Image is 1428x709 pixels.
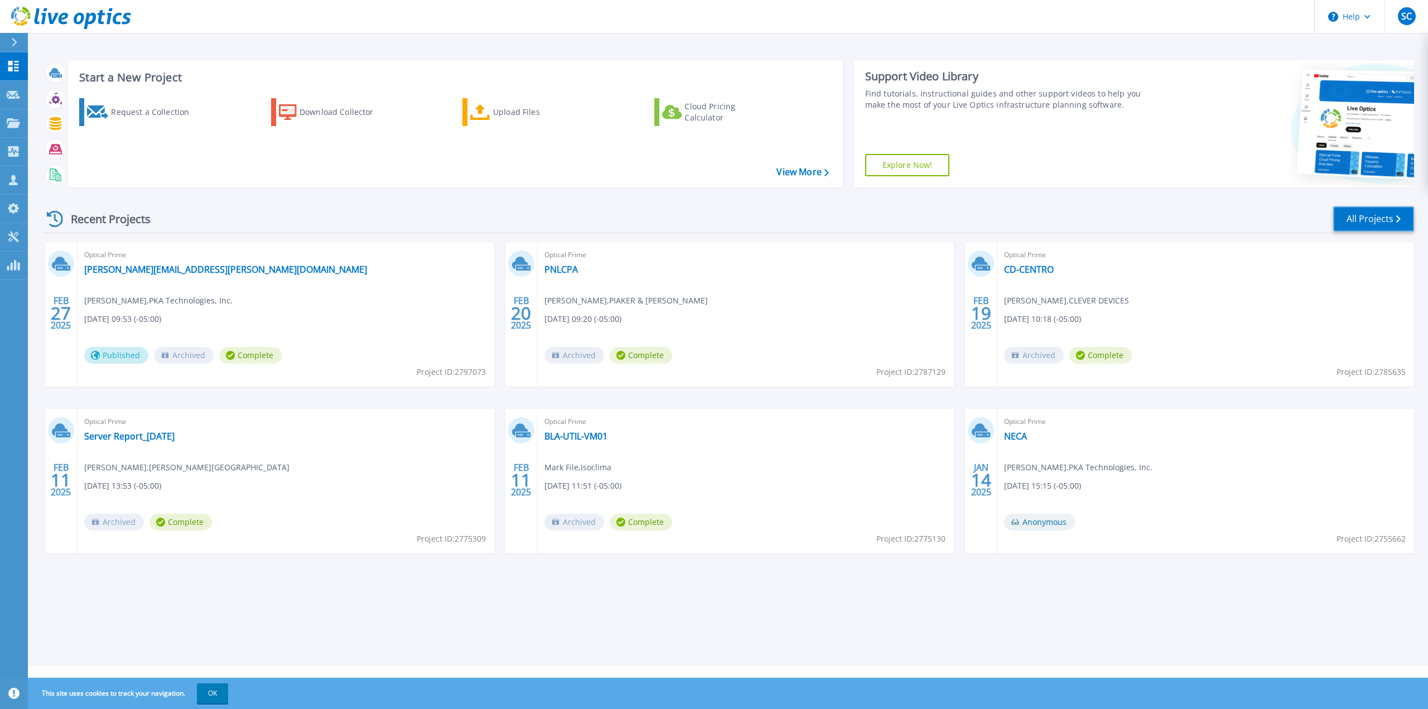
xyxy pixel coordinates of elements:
span: Archived [1004,347,1064,364]
span: [DATE] 09:20 (-05:00) [544,313,621,325]
div: Cloud Pricing Calculator [684,101,774,123]
span: [DATE] 11:51 (-05:00) [544,480,621,492]
span: [DATE] 15:15 (-05:00) [1004,480,1081,492]
h3: Start a New Project [79,71,828,84]
a: Cloud Pricing Calculator [654,98,779,126]
a: BLA-UTIL-VM01 [544,431,607,442]
span: Optical Prime [544,249,948,261]
span: Archived [544,347,604,364]
a: CD-CENTRO [1004,264,1054,275]
span: Optical Prime [1004,416,1407,428]
span: Project ID: 2797073 [417,366,486,378]
a: PNLCPA [544,264,578,275]
span: 11 [51,475,71,485]
span: Complete [610,514,672,530]
div: Upload Files [493,101,582,123]
a: All Projects [1333,206,1414,231]
span: [PERSON_NAME] , PKA Technologies, Inc. [84,295,233,307]
span: [PERSON_NAME] , [PERSON_NAME][GEOGRAPHIC_DATA] [84,461,290,474]
span: Project ID: 2787129 [876,366,945,378]
a: Download Collector [271,98,395,126]
div: Support Video Library [865,69,1155,84]
span: Anonymous [1004,514,1075,530]
a: View More [776,167,828,177]
span: Project ID: 2785635 [1337,366,1406,378]
span: Optical Prime [84,416,488,428]
span: Project ID: 2755662 [1337,533,1406,545]
div: FEB 2025 [510,293,532,334]
a: Server Report_[DATE] [84,431,175,442]
span: Archived [84,514,144,530]
div: JAN 2025 [971,460,992,500]
span: Project ID: 2775130 [876,533,945,545]
div: Download Collector [300,101,389,123]
span: [DATE] 10:18 (-05:00) [1004,313,1081,325]
div: FEB 2025 [50,293,71,334]
span: [PERSON_NAME] , PKA Technologies, Inc. [1004,461,1152,474]
span: Optical Prime [544,416,948,428]
span: [PERSON_NAME] , CLEVER DEVICES [1004,295,1129,307]
span: Complete [149,514,212,530]
span: Optical Prime [1004,249,1407,261]
span: Complete [219,347,282,364]
div: Request a Collection [111,101,200,123]
span: Optical Prime [84,249,488,261]
span: SC [1401,12,1412,21]
span: 19 [971,308,991,318]
span: Archived [154,347,214,364]
span: Project ID: 2775309 [417,533,486,545]
span: 20 [511,308,531,318]
span: 27 [51,308,71,318]
span: Archived [544,514,604,530]
div: Find tutorials, instructional guides and other support videos to help you make the most of your L... [865,88,1155,110]
a: [PERSON_NAME][EMAIL_ADDRESS][PERSON_NAME][DOMAIN_NAME] [84,264,367,275]
span: 14 [971,475,991,485]
div: FEB 2025 [510,460,532,500]
span: This site uses cookies to track your navigation. [31,683,228,703]
a: NECA [1004,431,1027,442]
span: Published [84,347,148,364]
a: Request a Collection [79,98,204,126]
span: [DATE] 09:53 (-05:00) [84,313,161,325]
span: 11 [511,475,531,485]
button: OK [197,683,228,703]
span: [PERSON_NAME] , PIAKER & [PERSON_NAME] [544,295,708,307]
span: [DATE] 13:53 (-05:00) [84,480,161,492]
a: Upload Files [462,98,587,126]
span: Complete [1069,347,1132,364]
div: FEB 2025 [971,293,992,334]
a: Explore Now! [865,154,950,176]
div: FEB 2025 [50,460,71,500]
span: Mark File , Isoclima [544,461,611,474]
span: Complete [610,347,672,364]
div: Recent Projects [43,205,166,233]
